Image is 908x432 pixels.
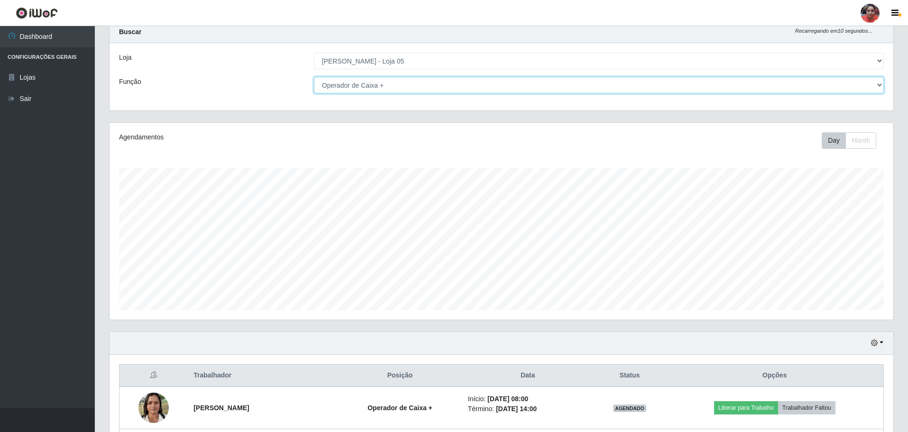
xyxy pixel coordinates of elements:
button: Trabalhador Faltou [778,401,835,414]
strong: [PERSON_NAME] [193,404,249,412]
th: Trabalhador [188,365,338,387]
th: Posição [338,365,462,387]
th: Status [593,365,666,387]
th: Data [462,365,594,387]
strong: Operador de Caixa + [367,404,432,412]
label: Função [119,77,141,87]
button: Month [845,132,876,149]
th: Opções [666,365,884,387]
i: Recarregando em 10 segundos... [795,28,872,34]
button: Day [822,132,846,149]
span: AGENDADO [613,404,646,412]
time: [DATE] 08:00 [487,395,528,403]
img: 1720809249319.jpeg [138,387,169,428]
div: First group [822,132,876,149]
div: Toolbar with button groups [822,132,884,149]
li: Início: [468,394,588,404]
li: Término: [468,404,588,414]
time: [DATE] 14:00 [496,405,537,413]
strong: Buscar [119,28,141,36]
div: Agendamentos [119,132,430,142]
label: Loja [119,53,131,63]
button: Liberar para Trabalho [714,401,778,414]
img: CoreUI Logo [16,7,58,19]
